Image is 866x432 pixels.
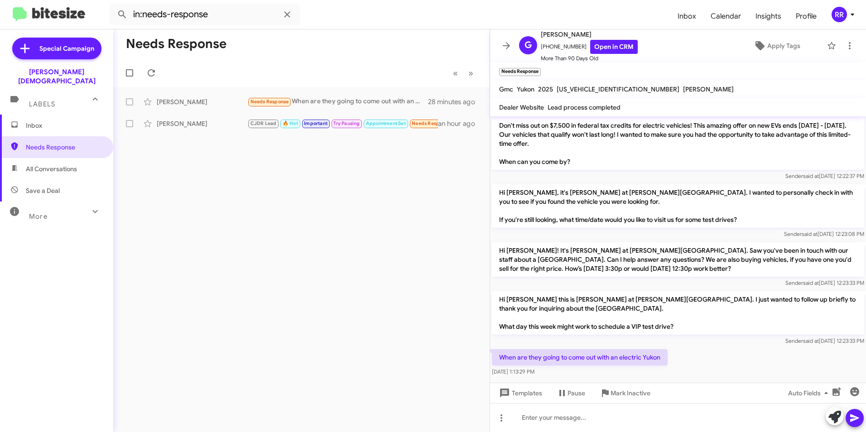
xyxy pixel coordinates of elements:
span: Try Pausing [333,120,360,126]
span: G [524,38,532,53]
span: said at [803,173,819,179]
span: [US_VEHICLE_IDENTIFICATION_NUMBER] [557,85,679,93]
button: RR [824,7,856,22]
a: Open in CRM [590,40,638,54]
div: When are they going to come out with an electric Yukon [247,96,428,107]
span: Needs Response [26,143,103,152]
p: Hi [PERSON_NAME] this is [PERSON_NAME] at [PERSON_NAME][GEOGRAPHIC_DATA]. I just wanted to follow... [492,291,864,335]
span: 2025 [538,85,553,93]
button: Templates [490,385,549,401]
span: Pause [568,385,585,401]
a: Special Campaign [12,38,101,59]
a: Inbox [670,3,703,29]
small: Needs Response [499,68,541,76]
div: an hour ago [438,119,482,128]
button: Mark Inactive [592,385,658,401]
div: [PERSON_NAME] [157,119,247,128]
nav: Page navigation example [448,64,479,82]
span: [DATE] 1:13:29 PM [492,368,534,375]
span: Sender [DATE] 12:22:37 PM [785,173,864,179]
span: Needs Response [250,99,289,105]
a: Profile [789,3,824,29]
div: 28 minutes ago [428,97,482,106]
span: Save a Deal [26,186,60,195]
span: 🔥 Hot [283,120,298,126]
span: Gmc [499,85,513,93]
span: [PERSON_NAME] [541,29,638,40]
div: RR [832,7,847,22]
span: Apply Tags [767,38,800,54]
a: Insights [748,3,789,29]
p: When are they going to come out with an electric Yukon [492,349,668,365]
span: Appointment Set [366,120,406,126]
h1: Needs Response [126,37,226,51]
span: said at [803,279,819,286]
span: CJDR Lead [250,120,277,126]
div: Yes. But I will need a loaner car as I cannot be without a car while car is being fixed or looked at [247,118,438,129]
span: » [468,67,473,79]
span: Templates [497,385,542,401]
span: Yukon [517,85,534,93]
span: [PHONE_NUMBER] [541,40,638,54]
span: Needs Response [412,120,450,126]
div: [PERSON_NAME] [157,97,247,106]
button: Auto Fields [781,385,839,401]
span: Dealer Website [499,103,544,111]
button: Pause [549,385,592,401]
span: More [29,212,48,221]
p: Hi [PERSON_NAME], it's [PERSON_NAME] at [PERSON_NAME][GEOGRAPHIC_DATA]. I wanted to personally ch... [492,184,864,228]
span: All Conversations [26,164,77,173]
span: said at [802,230,818,237]
input: Search [110,4,300,25]
span: Sender [DATE] 12:23:33 PM [785,337,864,344]
span: [PERSON_NAME] [683,85,734,93]
p: Hi [PERSON_NAME]! It's [PERSON_NAME] at [PERSON_NAME][GEOGRAPHIC_DATA]. Saw you've been in touch ... [492,242,864,277]
span: Important [304,120,327,126]
span: Special Campaign [39,44,94,53]
span: said at [803,337,819,344]
span: Inbox [26,121,103,130]
button: Previous [447,64,463,82]
button: Apply Tags [731,38,823,54]
span: Mark Inactive [611,385,650,401]
button: Next [463,64,479,82]
a: Calendar [703,3,748,29]
span: Sender [DATE] 12:23:08 PM [784,230,864,237]
span: More Than 90 Days Old [541,54,638,63]
span: Labels [29,100,55,108]
span: Sender [DATE] 12:23:33 PM [785,279,864,286]
span: « [453,67,458,79]
p: Hi [PERSON_NAME] it's [PERSON_NAME], Sales Manager at [PERSON_NAME][GEOGRAPHIC_DATA]. Thanks agai... [492,90,864,170]
span: Auto Fields [788,385,832,401]
span: Lead process completed [548,103,621,111]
